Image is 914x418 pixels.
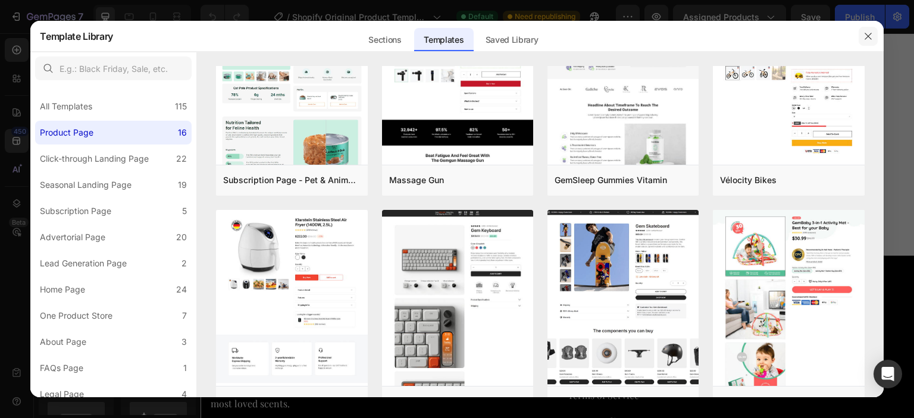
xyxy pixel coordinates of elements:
div: 115 [175,99,187,114]
h2: Template Library [40,21,113,52]
div: 3 [181,335,187,349]
div: Add to cart [96,169,143,187]
div: Legal Page [40,387,84,401]
div: Subscription Page [40,204,111,218]
h2: Xerjoff – [PERSON_NAME] Eau de Parfum – Decant Sample [36,76,189,117]
div: 2 [181,256,187,271]
button: Add to cart [36,162,189,194]
button: Add to cart [199,162,352,194]
div: Click-through Landing Page [40,152,149,166]
div: Open Intercom Messenger [874,360,902,388]
p: Get In Touch [546,271,704,286]
div: Kitchenware [223,395,273,409]
div: Seasonal Landing Page [40,178,132,192]
p: Luxury doesn’t have to be complicated. At , we believe fragrance should be about discovery, not r... [10,306,287,378]
p: Support [367,271,525,286]
div: 1 [183,361,187,375]
div: 19 [178,178,187,192]
div: 22 [176,152,187,166]
div: Vélocity Bikes [720,173,777,187]
p: FAQs [367,303,525,317]
div: All Templates [40,99,92,114]
div: Product Page - Sports [555,395,643,409]
input: E.g.: Black Friday, Sale, etc. [35,56,192,80]
div: Product Page [40,125,93,140]
div: 24 [176,282,187,297]
p: Terms of Service [367,355,525,369]
div: One Product Store [40,309,112,323]
div: Product Page - Consumer Electronics - Keyboard [389,395,526,409]
div: 7 [182,309,187,323]
div: Templates [414,28,473,52]
div: Subscription Page - Pet & Animals - Gem Cat Food - Style 4 [223,173,360,187]
div: 5 [182,204,187,218]
div: Sections [359,28,411,52]
div: Advertorial Page [40,230,105,244]
div: GemSleep Gummies Vitamin [555,173,667,187]
p: [EMAIL_ADDRESS][DOMAIN_NAME] [546,303,704,331]
div: 4 [181,387,187,401]
button: Add to cart [362,162,515,194]
div: FAQs Page [40,361,83,375]
img: Alt Image [9,270,92,291]
div: Add to cart [259,169,306,187]
div: Saved Library [476,28,548,52]
button: Add to cart [525,162,678,194]
div: About Page [40,335,86,349]
div: Add to cart [422,169,469,187]
div: Add to cart [585,169,633,187]
i: TheScent [189,307,226,319]
div: Baby Toys [720,395,762,409]
h2: Arabian Tonka – Eau de Parfum – Decant Sample [199,76,352,117]
div: 20 [176,230,187,244]
div: Lead Generation Page [40,256,127,271]
p: Return Policy [367,381,525,395]
strong: authentic designer and niche perfumes in premium decants [10,335,257,362]
div: Massage Gun [389,173,444,187]
div: 16 [178,125,187,140]
h2: Gissah – [PERSON_NAME] Eau de Parfum – Decant Sample [362,76,515,117]
div: Home Page [40,282,85,297]
p: Privacy Policy [367,329,525,343]
h2: Gissah – Imperial Valley Eau de Parfum – Decant Sample [525,76,678,117]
